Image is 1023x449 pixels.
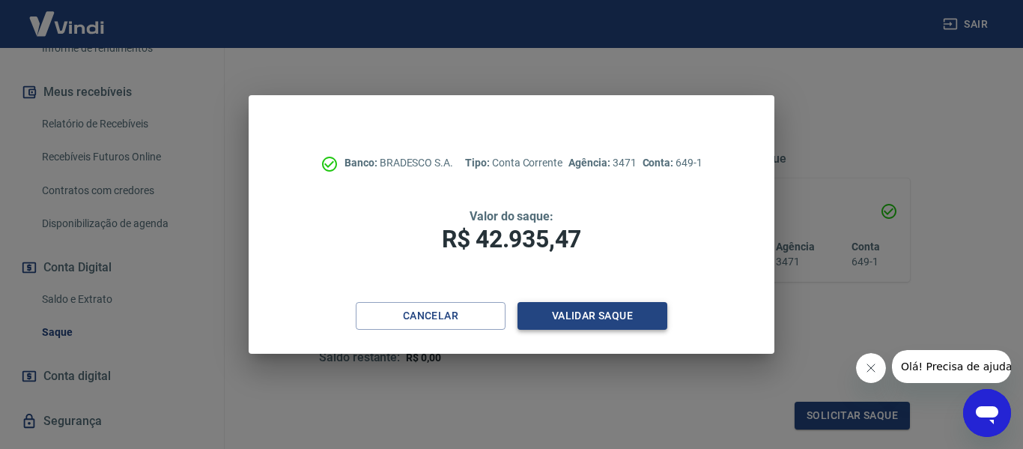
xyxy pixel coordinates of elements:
[470,209,553,223] span: Valor do saque:
[356,302,506,330] button: Cancelar
[517,302,667,330] button: Validar saque
[568,155,636,171] p: 3471
[9,10,126,22] span: Olá! Precisa de ajuda?
[643,155,702,171] p: 649-1
[856,353,886,383] iframe: Fechar mensagem
[465,155,562,171] p: Conta Corrente
[465,157,492,169] span: Tipo:
[344,157,380,169] span: Banco:
[892,350,1011,383] iframe: Mensagem da empresa
[568,157,613,169] span: Agência:
[344,155,453,171] p: BRADESCO S.A.
[643,157,676,169] span: Conta:
[963,389,1011,437] iframe: Botão para abrir a janela de mensagens
[442,225,581,253] span: R$ 42.935,47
